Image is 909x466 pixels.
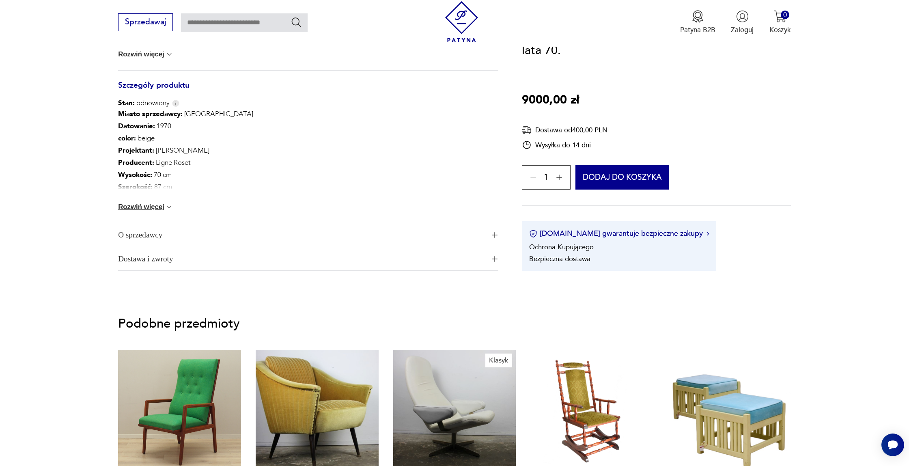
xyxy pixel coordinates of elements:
[118,157,253,169] p: Ligne Roset
[118,247,485,271] span: Dostawa i zwroty
[492,232,498,238] img: Ikona plusa
[691,10,704,23] img: Ikona medalu
[118,170,152,179] b: Wysokośc :
[118,82,498,99] h3: Szczegóły produktu
[769,25,791,35] p: Koszyk
[774,10,786,23] img: Ikona koszyka
[118,318,791,330] p: Podobne przedmioty
[118,19,173,26] a: Sprzedawaj
[172,100,179,107] img: Info icon
[522,140,607,150] div: Wysyłka do 14 dni
[522,125,607,135] div: Dostawa od 400,00 PLN
[680,10,715,35] a: Ikona medaluPatyna B2B
[118,98,135,108] b: Stan:
[118,223,498,247] button: Ikona plusaO sprzedawcy
[118,145,253,157] p: [PERSON_NAME]
[118,98,170,108] span: odnowiony
[769,10,791,35] button: 0Koszyk
[544,175,548,181] span: 1
[529,229,709,239] button: [DOMAIN_NAME] gwarantuje bezpieczne zakupy
[165,203,173,211] img: chevron down
[118,203,173,211] button: Rozwiń więcej
[529,230,537,238] img: Ikona certyfikatu
[165,50,173,58] img: chevron down
[118,146,154,155] b: Projektant :
[441,1,482,42] img: Patyna - sklep z meblami i dekoracjami vintage
[118,121,155,131] b: Datowanie :
[492,256,498,262] img: Ikona plusa
[118,50,173,58] button: Rozwiń więcej
[118,169,253,181] p: 70 cm
[118,158,154,167] b: Producent :
[522,91,579,110] p: 9000,00 zł
[680,25,715,35] p: Patyna B2B
[731,10,754,35] button: Zaloguj
[529,242,594,252] li: Ochrona Kupującego
[118,13,173,31] button: Sprzedawaj
[118,108,253,120] p: [GEOGRAPHIC_DATA]
[781,11,789,19] div: 0
[731,25,754,35] p: Zaloguj
[291,16,302,28] button: Szukaj
[707,232,709,236] img: Ikona strzałki w prawo
[118,109,183,119] b: Miasto sprzedawcy :
[680,10,715,35] button: Patyna B2B
[118,182,153,192] b: Szerokość :
[881,434,904,456] iframe: Smartsupp widget button
[118,181,253,193] p: 87 cm
[522,125,532,135] img: Ikona dostawy
[118,134,136,143] b: color :
[118,223,485,247] span: O sprzedawcy
[575,166,669,190] button: Dodaj do koszyka
[118,247,498,271] button: Ikona plusaDostawa i zwroty
[736,10,749,23] img: Ikonka użytkownika
[118,132,253,145] p: beige
[529,254,590,263] li: Bezpieczna dostawa
[118,120,253,132] p: 1970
